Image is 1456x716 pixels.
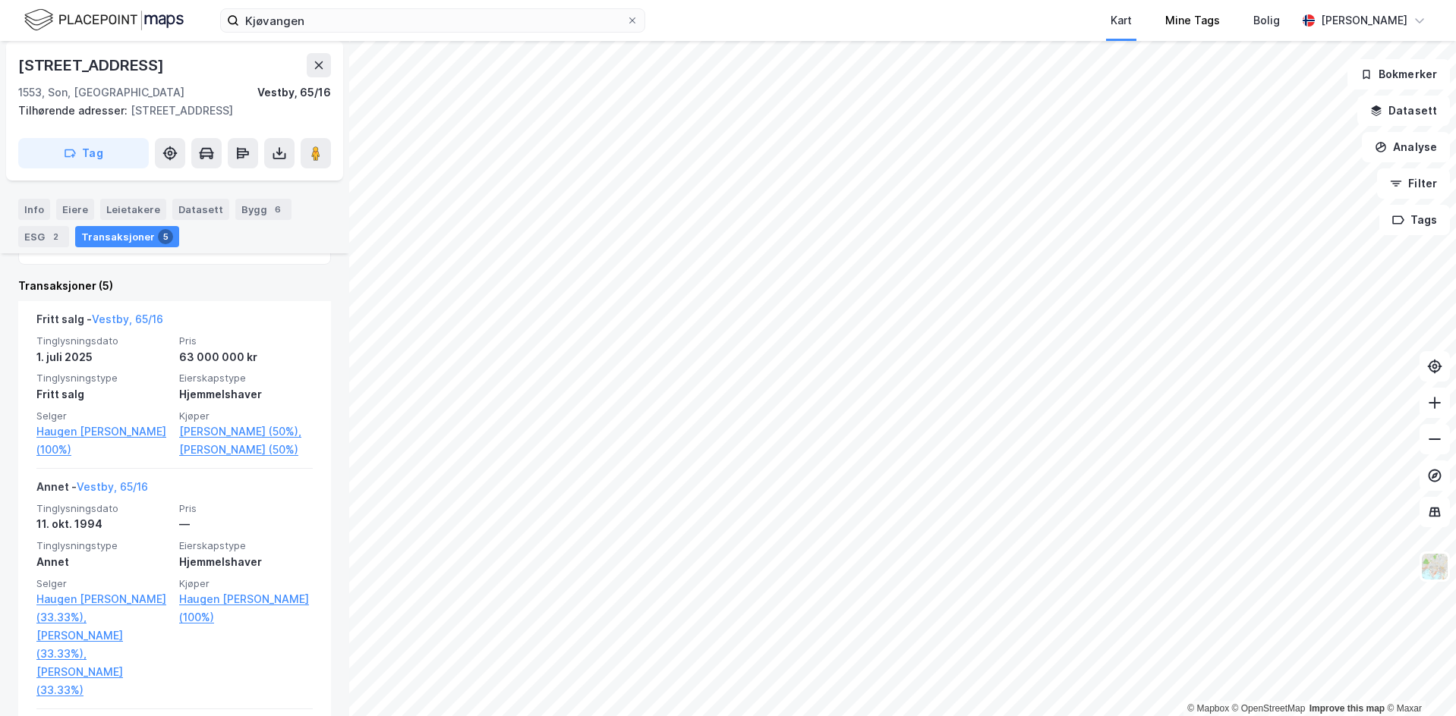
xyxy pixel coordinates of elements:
div: 1. juli 2025 [36,348,170,366]
span: Eierskapstype [179,539,313,552]
div: — [179,515,313,533]
div: Fritt salg [36,385,170,404]
div: Leietakere [100,199,166,220]
span: Selger [36,410,170,422]
div: 6 [270,202,285,217]
a: Haugen [PERSON_NAME] (100%) [36,422,170,459]
div: Fritt salg - [36,310,163,334]
a: Haugen [PERSON_NAME] (100%) [179,590,313,626]
span: Tilhørende adresser: [18,104,131,117]
div: 1553, Son, [GEOGRAPHIC_DATA] [18,83,184,102]
div: Datasett [172,199,229,220]
a: [PERSON_NAME] (33.33%) [36,663,170,699]
div: [STREET_ADDRESS] [18,53,167,77]
button: Tag [18,138,149,168]
span: Pris [179,334,313,347]
span: Pris [179,502,313,515]
div: Info [18,199,50,220]
span: Tinglysningsdato [36,334,170,347]
div: Mine Tags [1165,11,1220,30]
div: Annet - [36,478,148,502]
a: Improve this map [1309,703,1385,714]
div: Annet [36,553,170,571]
span: Selger [36,577,170,590]
div: 5 [158,229,173,244]
span: Tinglysningstype [36,539,170,552]
iframe: Chat Widget [1380,643,1456,716]
img: logo.f888ab2527a4732fd821a326f86c7f29.svg [24,7,184,33]
a: Haugen [PERSON_NAME] (33.33%), [36,590,170,626]
div: Bygg [235,199,292,220]
button: Filter [1377,168,1450,199]
button: Analyse [1362,132,1450,162]
div: Transaksjoner [75,226,179,247]
div: Eiere [56,199,94,220]
span: Eierskapstype [179,372,313,385]
span: Kjøper [179,577,313,590]
img: Z [1420,552,1449,581]
a: OpenStreetMap [1232,703,1306,714]
a: [PERSON_NAME] (50%) [179,441,313,459]
span: Tinglysningsdato [36,502,170,515]
button: Tags [1379,205,1450,235]
div: [PERSON_NAME] [1321,11,1407,30]
div: 2 [48,229,63,244]
span: Tinglysningstype [36,372,170,385]
button: Datasett [1357,96,1450,126]
div: Hjemmelshaver [179,385,313,404]
div: Hjemmelshaver [179,553,313,571]
div: [STREET_ADDRESS] [18,102,319,120]
input: Søk på adresse, matrikkel, gårdeiere, leietakere eller personer [239,9,626,32]
div: Vestby, 65/16 [257,83,331,102]
span: Kjøper [179,410,313,422]
a: Vestby, 65/16 [92,312,163,325]
a: Mapbox [1187,703,1229,714]
div: ESG [18,226,69,247]
div: 63 000 000 kr [179,348,313,366]
a: [PERSON_NAME] (50%), [179,422,313,441]
div: Bolig [1253,11,1280,30]
a: Vestby, 65/16 [77,480,148,493]
div: 11. okt. 1994 [36,515,170,533]
button: Bokmerker [1347,59,1450,89]
a: [PERSON_NAME] (33.33%), [36,626,170,663]
div: Transaksjoner (5) [18,277,331,295]
div: Kart [1111,11,1132,30]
